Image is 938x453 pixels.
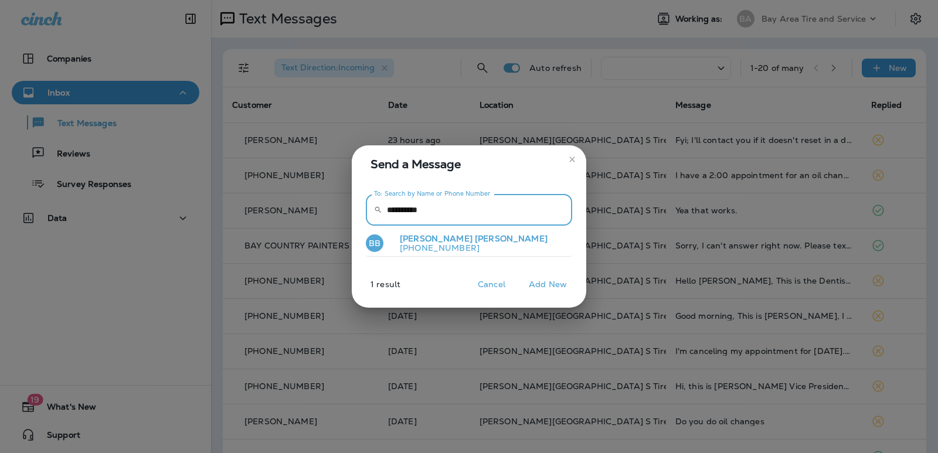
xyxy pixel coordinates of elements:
span: [PERSON_NAME] [475,233,548,244]
p: [PHONE_NUMBER] [390,243,548,253]
button: Add New [523,275,573,294]
label: To: Search by Name or Phone Number [374,189,491,198]
div: BB [366,234,383,252]
button: close [563,150,582,169]
span: Send a Message [371,155,572,173]
button: Cancel [470,275,514,294]
button: BB[PERSON_NAME] [PERSON_NAME][PHONE_NUMBER] [366,230,572,257]
p: 1 result [347,280,400,298]
span: [PERSON_NAME] [400,233,473,244]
